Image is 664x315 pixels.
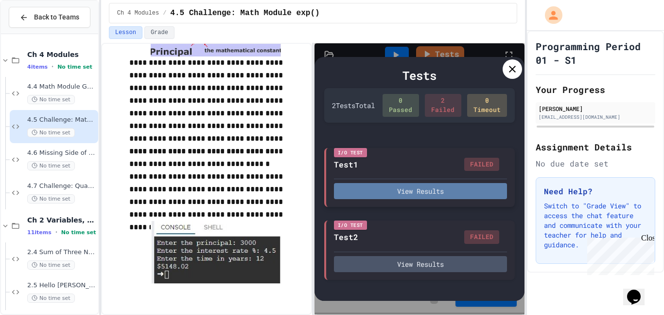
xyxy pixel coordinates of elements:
button: View Results [334,183,507,199]
span: 4.5 Challenge: Math Module exp() [170,7,319,19]
span: Back to Teams [34,12,79,22]
h2: Assignment Details [536,140,655,154]
span: No time set [27,95,75,104]
div: FAILED [464,158,499,171]
span: Ch 4 Modules [117,9,159,17]
span: Ch 2 Variables, Statements & Expressions [27,216,96,224]
button: Back to Teams [9,7,90,28]
div: [EMAIL_ADDRESS][DOMAIN_NAME] [539,113,652,121]
iframe: chat widget [623,276,654,305]
span: • [55,228,57,236]
div: Chat with us now!Close [4,4,67,62]
span: 4 items [27,64,48,70]
button: Grade [144,26,175,39]
span: No time set [27,128,75,137]
span: / [163,9,166,17]
div: I/O Test [334,221,367,230]
span: 4.7 Challenge: Quadratic Formula [27,182,96,190]
div: Test2 [334,231,358,243]
div: 0 Passed [383,94,419,117]
span: 2.4 Sum of Three Numbers [27,248,96,257]
span: 4.4 Math Module GCD [27,83,96,91]
iframe: chat widget [583,234,654,275]
p: Switch to "Grade View" to access the chat feature and communicate with your teacher for help and ... [544,201,647,250]
span: No time set [27,161,75,170]
span: No time set [57,64,92,70]
span: 4.6 Missing Side of a Triangle [27,149,96,157]
div: Test1 [334,159,358,170]
div: No due date set [536,158,655,169]
div: 2 Failed [425,94,461,117]
h3: Need Help? [544,185,647,197]
span: No time set [27,260,75,270]
span: No time set [27,294,75,303]
span: 11 items [27,229,52,236]
h1: Programming Period 01 - S1 [536,39,655,67]
div: 2 Test s Total [332,100,375,111]
button: Lesson [109,26,142,39]
div: I/O Test [334,148,367,157]
span: 2.5 Hello [PERSON_NAME] [27,281,96,290]
div: FAILED [464,230,499,244]
span: • [52,63,53,71]
button: View Results [334,256,507,272]
span: No time set [61,229,96,236]
div: 0 Timeout [467,94,507,117]
div: [PERSON_NAME] [539,104,652,113]
div: My Account [535,4,565,26]
span: 4.5 Challenge: Math Module exp() [27,116,96,124]
div: Tests [324,67,515,84]
span: Ch 4 Modules [27,50,96,59]
h2: Your Progress [536,83,655,96]
span: No time set [27,194,75,204]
